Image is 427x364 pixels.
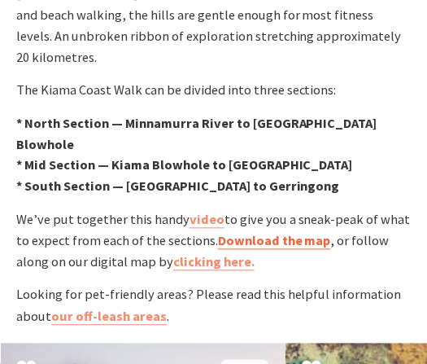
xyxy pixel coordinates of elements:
p: Looking for pet-friendly areas? Please read this helpful information about . [16,284,411,327]
a: Download the map [218,233,331,250]
strong: * Mid Section — Kiama Blowhole to [GEOGRAPHIC_DATA] [16,157,353,173]
strong: * South Section — [GEOGRAPHIC_DATA] to Gerringong [16,178,340,195]
p: We’ve put together this handy to give you a sneak-peak of what to expect from each of the section... [16,209,411,274]
strong: * North Section — Minnamurra River to [GEOGRAPHIC_DATA] Blowhole [16,115,377,152]
a: our off-leash areas [51,309,167,326]
a: video [190,212,224,229]
p: The Kiama Coast Walk can be divided into three sections: [16,79,411,100]
a: clicking here. [173,254,255,271]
